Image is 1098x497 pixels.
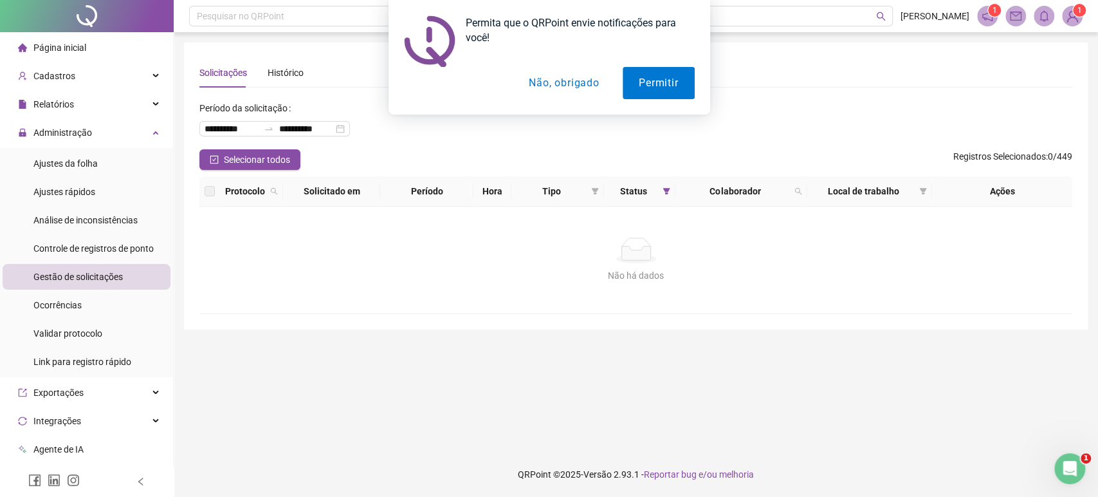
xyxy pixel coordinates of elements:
div: Permita que o QRPoint envie notificações para você! [455,15,695,45]
span: : 0 / 449 [953,149,1072,170]
span: Controle de registros de ponto [33,243,154,254]
span: Reportar bug e/ou melhoria [644,469,754,480]
span: Exportações [33,388,84,398]
span: Gestão de solicitações [33,272,123,282]
span: facebook [28,474,41,487]
span: Administração [33,127,92,138]
button: Não, obrigado [513,67,615,99]
span: left [136,477,145,486]
span: Status [609,184,657,198]
div: Não há dados [215,268,1057,283]
span: Colaborador [681,184,789,198]
button: Selecionar todos [199,149,300,170]
th: Hora [473,176,511,207]
button: Permitir [623,67,694,99]
span: check-square [210,155,219,164]
span: Validar protocolo [33,328,102,339]
span: swap-right [264,124,274,134]
span: search [268,182,280,201]
span: sync [18,417,27,426]
iframe: Intercom live chat [1054,453,1085,484]
span: to [264,124,274,134]
span: filter [591,187,599,195]
span: instagram [67,474,80,487]
span: 1 [1081,453,1091,464]
span: Ocorrências [33,300,82,310]
span: Integrações [33,416,81,426]
span: Registros Selecionados [953,151,1046,162]
span: Local de trabalho [812,184,914,198]
span: search [794,187,802,195]
span: Protocolo [225,184,265,198]
div: Ações [937,184,1067,198]
span: Ajustes da folha [33,158,98,169]
span: Link para registro rápido [33,357,131,367]
span: filter [589,182,601,201]
th: Período [380,176,473,207]
span: Tipo [517,184,586,198]
img: notification icon [404,15,455,67]
span: lock [18,128,27,137]
span: Análise de inconsistências [33,215,138,225]
footer: QRPoint © 2025 - 2.93.1 - [174,452,1098,497]
span: export [18,388,27,397]
span: linkedin [48,474,60,487]
span: filter [663,187,670,195]
th: Solicitado em [283,176,380,207]
span: filter [919,187,927,195]
span: filter [917,182,929,201]
span: Versão [583,469,612,480]
span: Agente de IA [33,444,84,455]
span: search [270,187,278,195]
span: Ajustes rápidos [33,187,95,197]
span: Selecionar todos [224,153,290,167]
span: search [792,182,805,201]
span: filter [660,182,673,201]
